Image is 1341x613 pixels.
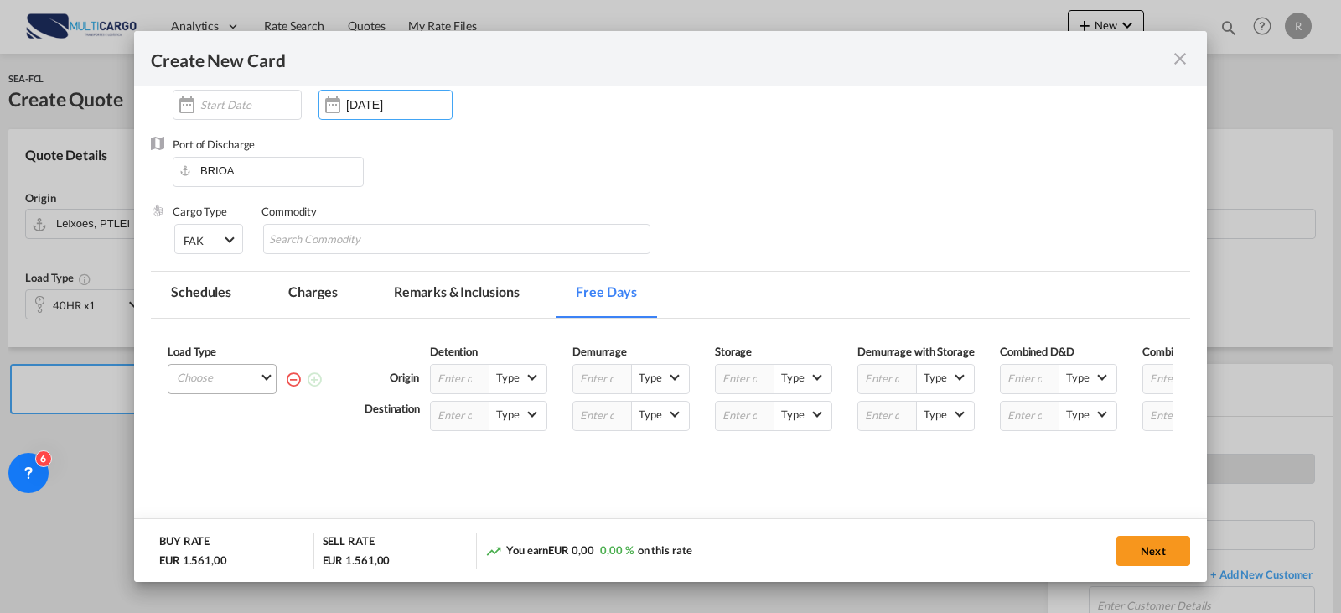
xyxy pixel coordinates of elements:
[173,205,227,218] label: Cargo Type
[716,365,774,393] input: Enter days
[776,407,810,422] span: Type
[556,272,656,318] md-tab-item: Free Days
[485,543,502,559] md-icon: icon-trending-up
[269,226,422,253] input: Search Commodity
[716,402,774,430] input: Enter days
[261,205,317,218] label: Commodity
[1143,402,1202,430] input: Enter days
[548,543,593,557] span: EUR 0,00
[491,407,525,422] span: Type
[573,365,632,393] input: Enter days
[1061,370,1095,385] span: Type
[200,98,301,112] input: Start Date
[485,543,692,560] div: You earn on this rate
[1000,344,1142,359] div: Combined D&D
[346,98,452,112] input: Expiry Date
[919,407,952,422] span: Type
[431,402,489,430] input: Enter days
[1001,402,1059,430] input: Enter days
[306,371,323,387] md-icon: icon-plus-circle-outline green-400-fg
[175,365,276,389] md-select: Choose
[134,31,1207,583] md-dialog: Create New CardPort ...
[263,224,650,254] md-chips-wrap: Chips container with autocompletion. Enter the text area, type text to search, and then use the u...
[573,402,632,430] input: Enter days
[600,543,633,557] span: 0,00 %
[168,344,277,359] span: Load Type
[1170,49,1190,69] md-icon: icon-close fg-AAA8AD m-0 pointer
[374,272,539,318] md-tab-item: Remarks & Inclusions
[634,407,667,422] span: Type
[634,370,667,385] span: Type
[919,370,952,385] span: Type
[715,344,857,359] div: Storage
[1116,536,1190,566] button: Next
[1143,365,1202,393] input: Enter days
[151,272,251,318] md-tab-item: Schedules
[268,272,357,318] md-tab-item: Charges
[159,533,210,553] div: BUY RATE
[572,344,715,359] div: Demurrage
[151,48,1170,69] div: Create New Card
[174,224,243,254] md-select: Select Cargo type: FAK
[1061,407,1095,422] span: Type
[390,356,430,400] div: Origin
[159,553,227,568] div: EUR 1.561,00
[181,158,363,183] input: Enter Port of Discharge
[491,370,525,385] span: Type
[858,402,917,430] input: Enter days
[1142,344,1285,359] div: Combined D&D with Storage
[151,204,164,217] img: cargo.png
[1001,365,1059,393] input: Enter days
[365,401,430,431] div: Destination
[431,365,489,393] input: Enter days
[184,234,204,247] div: FAK
[858,365,917,393] input: Enter days
[323,553,391,568] div: EUR 1.561,00
[285,371,302,387] md-icon: icon-minus-circle-outline red-400-fg
[323,533,375,553] div: SELL RATE
[857,344,1000,359] div: Demurrage with Storage
[151,272,674,318] md-pagination-wrapper: Use the left and right arrow keys to navigate between tabs
[173,138,255,151] label: Port of Discharge
[776,370,810,385] span: Type
[430,344,572,359] div: Detention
